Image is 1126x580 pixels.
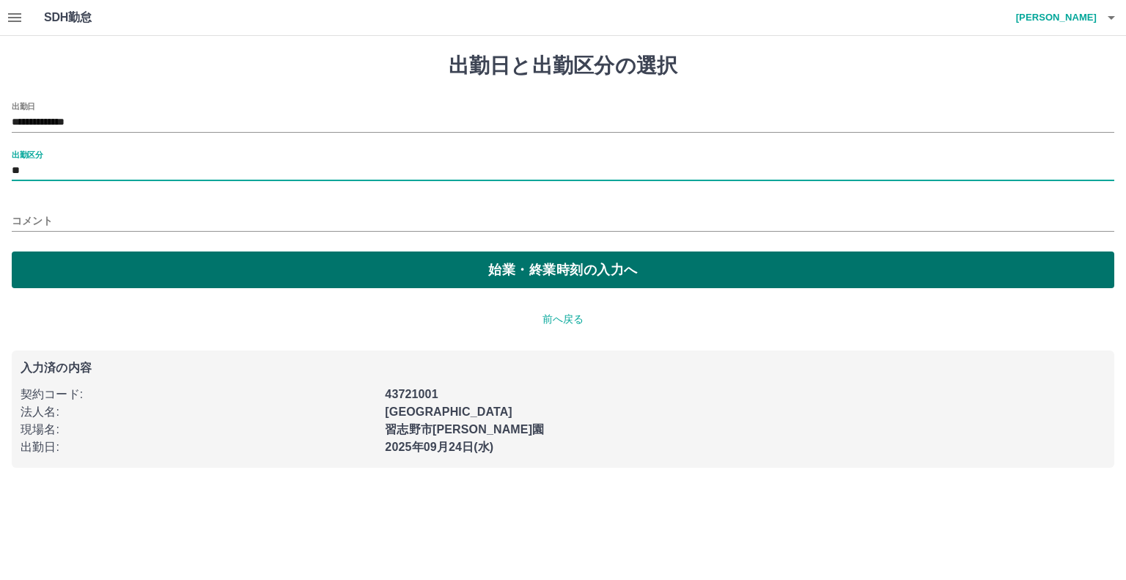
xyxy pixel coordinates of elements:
label: 出勤日 [12,100,35,111]
p: 現場名 : [21,421,376,438]
b: 2025年09月24日(水) [385,441,493,453]
p: 前へ戻る [12,312,1114,327]
b: 43721001 [385,388,438,400]
button: 始業・終業時刻の入力へ [12,252,1114,288]
b: 習志野市[PERSON_NAME]園 [385,423,544,436]
p: 出勤日 : [21,438,376,456]
b: [GEOGRAPHIC_DATA] [385,405,512,418]
label: 出勤区分 [12,149,43,160]
h1: 出勤日と出勤区分の選択 [12,54,1114,78]
p: 法人名 : [21,403,376,421]
p: 契約コード : [21,386,376,403]
p: 入力済の内容 [21,362,1105,374]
